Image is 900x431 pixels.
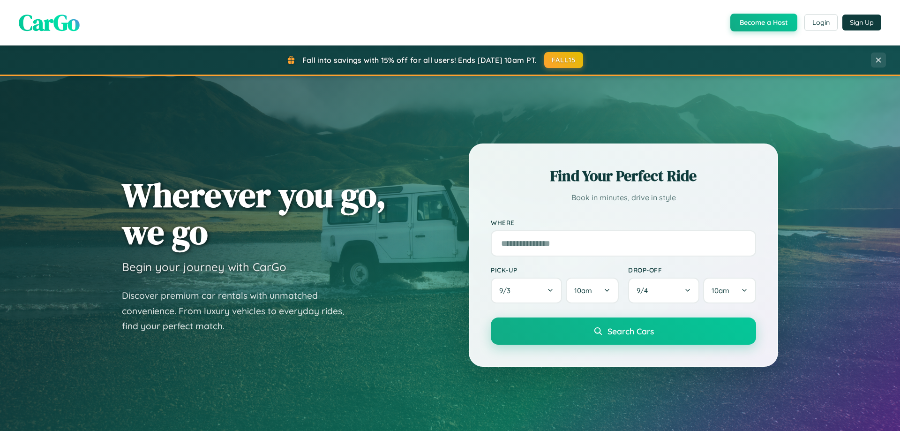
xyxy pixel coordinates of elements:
[491,166,756,186] h2: Find Your Perfect Ride
[712,286,729,295] span: 10am
[730,14,797,31] button: Become a Host
[544,52,584,68] button: FALL15
[628,278,699,303] button: 9/4
[491,266,619,274] label: Pick-up
[122,260,286,274] h3: Begin your journey with CarGo
[566,278,619,303] button: 10am
[637,286,652,295] span: 9 / 4
[19,7,80,38] span: CarGo
[703,278,756,303] button: 10am
[628,266,756,274] label: Drop-off
[607,326,654,336] span: Search Cars
[491,219,756,227] label: Where
[302,55,537,65] span: Fall into savings with 15% off for all users! Ends [DATE] 10am PT.
[122,176,386,250] h1: Wherever you go, we go
[842,15,881,30] button: Sign Up
[491,191,756,204] p: Book in minutes, drive in style
[491,278,562,303] button: 9/3
[574,286,592,295] span: 10am
[491,318,756,345] button: Search Cars
[122,288,356,334] p: Discover premium car rentals with unmatched convenience. From luxury vehicles to everyday rides, ...
[804,14,838,31] button: Login
[499,286,515,295] span: 9 / 3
